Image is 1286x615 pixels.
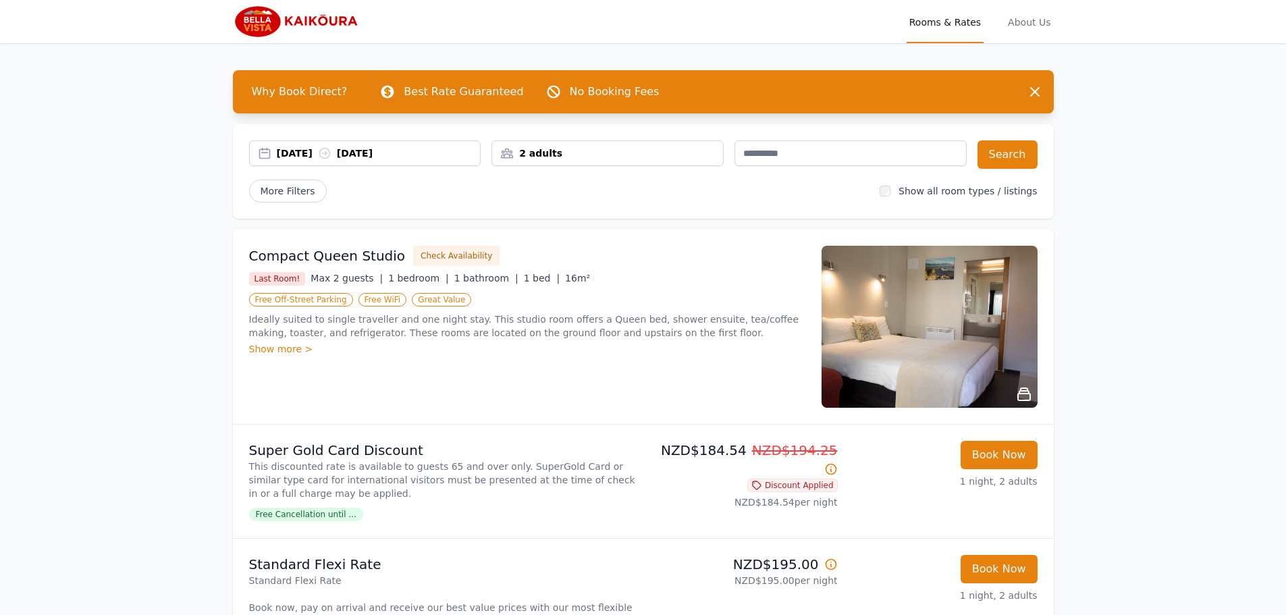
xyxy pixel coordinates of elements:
p: NZD$184.54 per night [649,496,838,509]
button: Book Now [961,441,1038,469]
span: Max 2 guests | [311,273,383,284]
span: Free Off-Street Parking [249,293,353,306]
button: Search [977,140,1038,169]
h3: Compact Queen Studio [249,246,406,265]
div: [DATE] [DATE] [277,146,481,160]
span: 16m² [565,273,590,284]
span: 1 bed | [524,273,560,284]
button: Check Availability [413,246,500,266]
p: Super Gold Card Discount [249,441,638,460]
p: NZD$195.00 [649,555,838,574]
button: Book Now [961,555,1038,583]
label: Show all room types / listings [899,186,1037,196]
span: 1 bathroom | [454,273,518,284]
p: Ideally suited to single traveller and one night stay. This studio room offers a Queen bed, showe... [249,313,805,340]
p: 1 night, 2 adults [849,589,1038,602]
span: Last Room! [249,272,306,286]
span: More Filters [249,180,327,203]
div: 2 adults [492,146,723,160]
span: NZD$194.25 [752,442,838,458]
p: No Booking Fees [570,84,660,100]
p: NZD$195.00 per night [649,574,838,587]
div: Show more > [249,342,805,356]
span: Free WiFi [358,293,407,306]
span: Why Book Direct? [241,78,358,105]
p: Standard Flexi Rate [249,555,638,574]
p: Best Rate Guaranteed [404,84,523,100]
img: Bella Vista Kaikoura [233,5,363,38]
p: NZD$184.54 [649,441,838,479]
p: This discounted rate is available to guests 65 and over only. SuperGold Card or similar type card... [249,460,638,500]
span: Discount Applied [747,479,838,492]
span: Great Value [412,293,471,306]
span: 1 bedroom | [388,273,449,284]
p: 1 night, 2 adults [849,475,1038,488]
span: Free Cancellation until ... [249,508,363,521]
